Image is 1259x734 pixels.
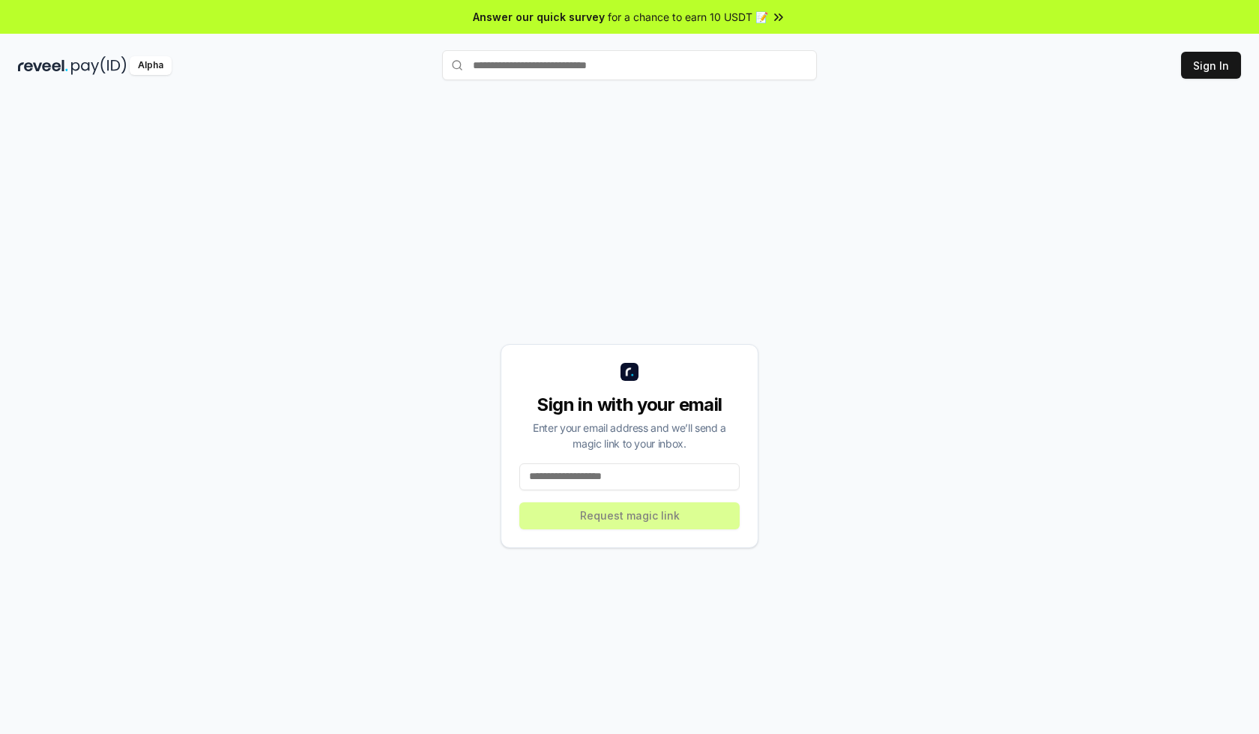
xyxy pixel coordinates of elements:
[519,393,740,417] div: Sign in with your email
[519,420,740,451] div: Enter your email address and we’ll send a magic link to your inbox.
[1181,52,1241,79] button: Sign In
[71,56,127,75] img: pay_id
[130,56,172,75] div: Alpha
[18,56,68,75] img: reveel_dark
[621,363,638,381] img: logo_small
[608,9,768,25] span: for a chance to earn 10 USDT 📝
[473,9,605,25] span: Answer our quick survey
